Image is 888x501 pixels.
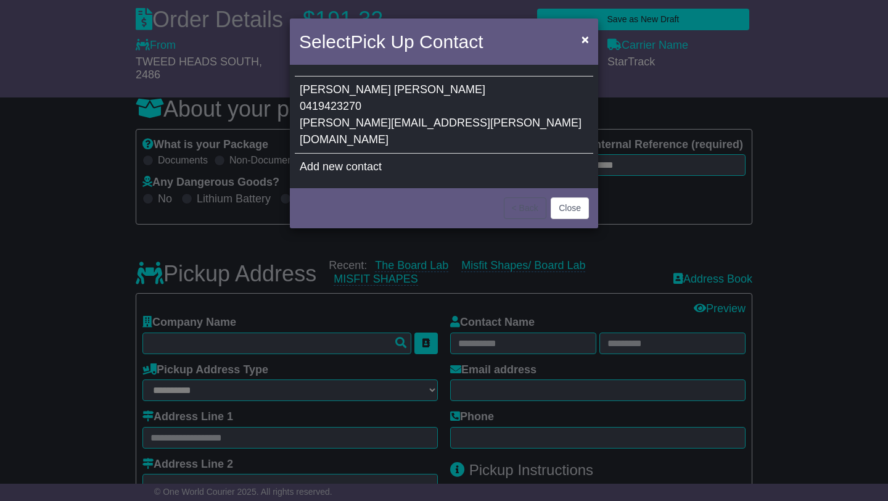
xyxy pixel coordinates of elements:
[300,117,582,146] span: [PERSON_NAME][EMAIL_ADDRESS][PERSON_NAME][DOMAIN_NAME]
[300,160,382,173] span: Add new contact
[300,100,361,112] span: 0419423270
[350,31,414,52] span: Pick Up
[551,197,589,219] button: Close
[394,83,485,96] span: [PERSON_NAME]
[575,27,595,52] button: Close
[299,28,483,56] h4: Select
[504,197,546,219] button: < Back
[300,83,391,96] span: [PERSON_NAME]
[419,31,483,52] span: Contact
[582,32,589,46] span: ×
